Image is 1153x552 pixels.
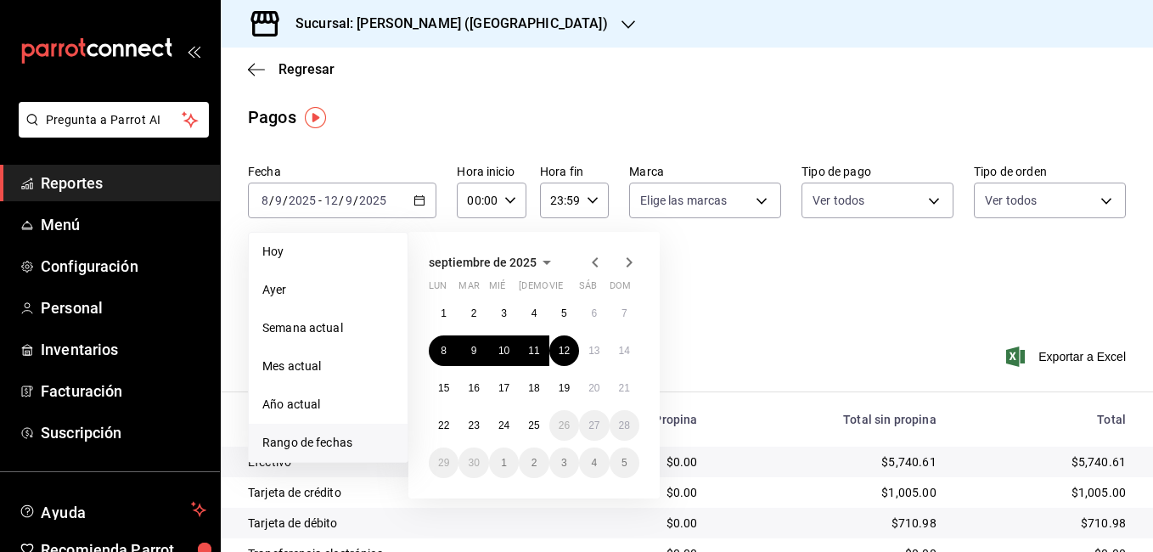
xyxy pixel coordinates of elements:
span: - [318,194,322,207]
abbr: 30 de septiembre de 2025 [468,457,479,469]
span: Ayer [262,281,394,299]
abbr: 5 de septiembre de 2025 [561,307,567,319]
input: ---- [358,194,387,207]
span: Reportes [41,172,206,194]
span: Hoy [262,243,394,261]
abbr: 27 de septiembre de 2025 [588,420,599,431]
button: 13 de septiembre de 2025 [579,335,609,366]
button: Tooltip marker [305,107,326,128]
button: open_drawer_menu [187,44,200,58]
span: Configuración [41,255,206,278]
button: 7 de septiembre de 2025 [610,298,639,329]
div: $1,005.00 [725,484,936,501]
button: 1 de septiembre de 2025 [429,298,458,329]
span: / [339,194,344,207]
button: 4 de octubre de 2025 [579,448,609,478]
abbr: 15 de septiembre de 2025 [438,382,449,394]
button: 5 de octubre de 2025 [610,448,639,478]
span: / [353,194,358,207]
abbr: 3 de septiembre de 2025 [501,307,507,319]
button: 12 de septiembre de 2025 [549,335,579,366]
button: 27 de septiembre de 2025 [579,410,609,441]
button: 20 de septiembre de 2025 [579,373,609,403]
abbr: 1 de septiembre de 2025 [441,307,447,319]
abbr: 8 de septiembre de 2025 [441,345,447,357]
button: 6 de septiembre de 2025 [579,298,609,329]
span: Facturación [41,380,206,403]
a: Pregunta a Parrot AI [12,123,209,141]
abbr: 28 de septiembre de 2025 [619,420,630,431]
abbr: jueves [519,280,619,298]
span: Rango de fechas [262,434,394,452]
span: Ver todos [813,192,864,209]
input: -- [345,194,353,207]
button: 22 de septiembre de 2025 [429,410,458,441]
span: / [269,194,274,207]
span: septiembre de 2025 [429,256,537,269]
span: Inventarios [41,338,206,361]
button: 14 de septiembre de 2025 [610,335,639,366]
button: septiembre de 2025 [429,252,557,273]
div: Tarjeta de débito [248,515,558,532]
div: $1,005.00 [964,484,1126,501]
abbr: 4 de septiembre de 2025 [532,307,537,319]
abbr: 16 de septiembre de 2025 [468,382,479,394]
button: 29 de septiembre de 2025 [429,448,458,478]
button: 25 de septiembre de 2025 [519,410,548,441]
abbr: martes [458,280,479,298]
div: Tarjeta de crédito [248,484,558,501]
abbr: viernes [549,280,563,298]
button: Pregunta a Parrot AI [19,102,209,138]
button: 1 de octubre de 2025 [489,448,519,478]
div: Pagos [248,104,296,130]
div: $0.00 [585,515,698,532]
abbr: domingo [610,280,631,298]
abbr: 11 de septiembre de 2025 [528,345,539,357]
abbr: 21 de septiembre de 2025 [619,382,630,394]
abbr: 26 de septiembre de 2025 [559,420,570,431]
button: 3 de septiembre de 2025 [489,298,519,329]
button: Regresar [248,61,335,77]
button: 30 de septiembre de 2025 [458,448,488,478]
abbr: 3 de octubre de 2025 [561,457,567,469]
button: 18 de septiembre de 2025 [519,373,548,403]
span: Regresar [278,61,335,77]
abbr: 17 de septiembre de 2025 [498,382,509,394]
button: 2 de septiembre de 2025 [458,298,488,329]
abbr: 25 de septiembre de 2025 [528,420,539,431]
abbr: 13 de septiembre de 2025 [588,345,599,357]
div: $710.98 [725,515,936,532]
span: / [283,194,288,207]
span: Año actual [262,396,394,414]
button: Exportar a Excel [1010,346,1126,367]
span: Elige las marcas [640,192,727,209]
button: 24 de septiembre de 2025 [489,410,519,441]
button: 8 de septiembre de 2025 [429,335,458,366]
abbr: 7 de septiembre de 2025 [621,307,627,319]
abbr: 10 de septiembre de 2025 [498,345,509,357]
abbr: 24 de septiembre de 2025 [498,420,509,431]
button: 15 de septiembre de 2025 [429,373,458,403]
button: 9 de septiembre de 2025 [458,335,488,366]
abbr: 14 de septiembre de 2025 [619,345,630,357]
button: 5 de septiembre de 2025 [549,298,579,329]
button: 26 de septiembre de 2025 [549,410,579,441]
label: Hora inicio [457,166,526,177]
label: Hora fin [540,166,609,177]
abbr: 2 de septiembre de 2025 [471,307,477,319]
div: $5,740.61 [964,453,1126,470]
abbr: miércoles [489,280,505,298]
abbr: 19 de septiembre de 2025 [559,382,570,394]
span: Mes actual [262,358,394,375]
input: -- [274,194,283,207]
button: 17 de septiembre de 2025 [489,373,519,403]
span: Semana actual [262,319,394,337]
label: Fecha [248,166,436,177]
input: -- [323,194,339,207]
div: $5,740.61 [725,453,936,470]
span: Pregunta a Parrot AI [46,111,183,129]
abbr: lunes [429,280,447,298]
button: 21 de septiembre de 2025 [610,373,639,403]
abbr: 1 de octubre de 2025 [501,457,507,469]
